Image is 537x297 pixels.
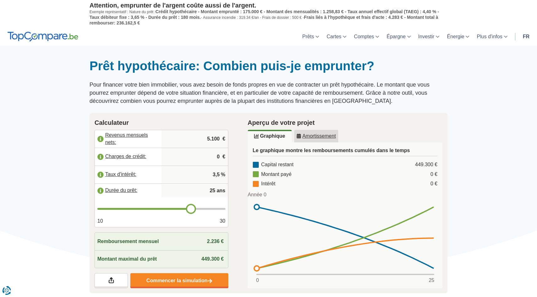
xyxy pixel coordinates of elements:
a: fr [519,27,533,46]
u: Graphique [254,134,285,139]
h3: Le graphique montre les remboursements cumulés dans le temps [253,147,438,156]
a: Plus d'infos [473,27,511,46]
input: | [164,166,225,183]
div: 0 € [431,180,437,188]
span: % [221,171,225,178]
span: 449.300 € [201,256,224,262]
span: € [223,153,225,161]
span: € [223,135,225,143]
span: Montant maximal du prêt [97,256,157,263]
div: Capital restant [253,161,294,168]
div: 0 € [431,171,437,178]
span: Remboursement mensuel [97,238,159,245]
span: 25 [429,277,434,284]
label: Durée du prêt: [95,184,161,198]
h2: Aperçu de votre projet [248,118,443,127]
label: Taux d'intérêt: [95,168,161,182]
p: Attention, emprunter de l'argent coûte aussi de l'argent. [89,2,447,9]
input: | [164,130,225,147]
a: Énergie [443,27,473,46]
a: Commencer la simulation [130,273,228,288]
p: Pour financer votre bien immobilier, vous avez besoin de fonds propres en vue de contracter un pr... [89,81,447,105]
span: 30 [220,218,225,225]
input: | [164,148,225,165]
span: 10 [97,218,103,225]
span: Frais liés à l'hypothèque et frais d'acte : 4.283 € - Montant total à rembourser: 236.162,5 € [89,15,438,25]
img: TopCompare [8,32,78,42]
u: Amortissement [296,134,336,139]
h1: Prêt hypothécaire: Combien puis-je emprunter? [89,58,447,73]
img: Commencer la simulation [208,278,212,284]
h2: Calculateur [95,118,228,127]
div: 449.300 € [415,161,437,168]
a: Comptes [350,27,383,46]
span: Crédit hypothécaire - Montant emprunté : 175.000 € - Montant des mensualités : 1.258,83 € - Taux ... [89,9,439,20]
div: Montant payé [253,171,292,178]
div: Intérêt [253,180,275,188]
span: ans [217,187,225,194]
span: 0 [256,277,259,284]
span: 2.236 € [207,239,224,244]
a: Partagez vos résultats [95,273,128,288]
a: Prêts [299,27,323,46]
a: Investir [415,27,443,46]
a: Épargne [383,27,415,46]
a: Cartes [323,27,350,46]
label: Charges de crédit: [95,150,161,164]
p: Exemple représentatif : Nature du prêt : - Assurance incendie : 319.34 €/an - Frais de dossier : ... [89,9,447,26]
label: Revenus mensuels nets: [95,132,161,146]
